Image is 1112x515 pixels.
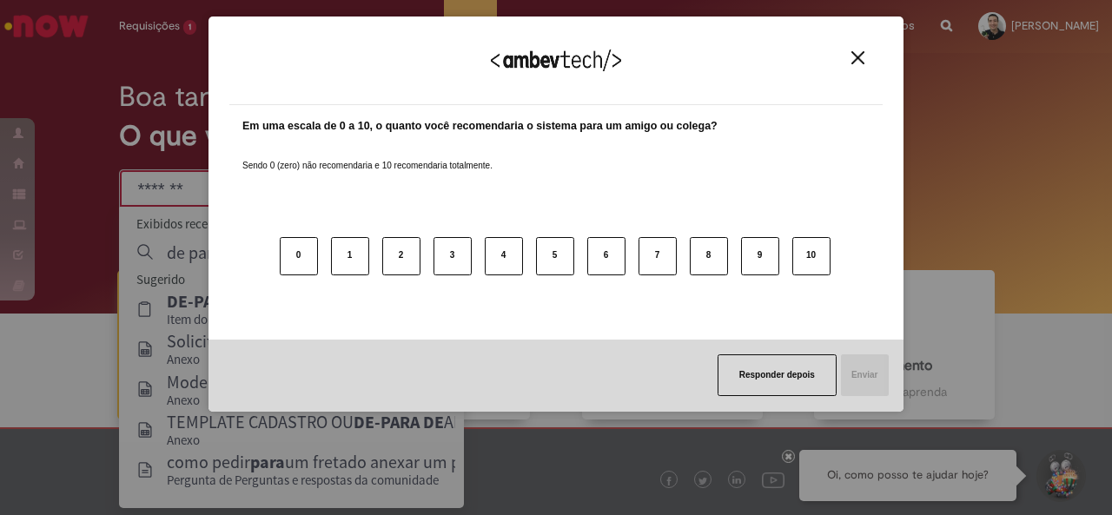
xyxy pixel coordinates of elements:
button: 7 [639,237,677,275]
button: 2 [382,237,420,275]
button: Close [846,50,870,65]
button: 3 [434,237,472,275]
img: Close [851,51,864,64]
button: 5 [536,237,574,275]
label: Em uma escala de 0 a 10, o quanto você recomendaria o sistema para um amigo ou colega? [242,118,718,135]
button: 0 [280,237,318,275]
button: 6 [587,237,625,275]
button: 8 [690,237,728,275]
button: Responder depois [718,354,837,396]
button: 9 [741,237,779,275]
label: Sendo 0 (zero) não recomendaria e 10 recomendaria totalmente. [242,139,493,172]
button: 10 [792,237,831,275]
button: 1 [331,237,369,275]
button: 4 [485,237,523,275]
img: Logo Ambevtech [491,50,621,71]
